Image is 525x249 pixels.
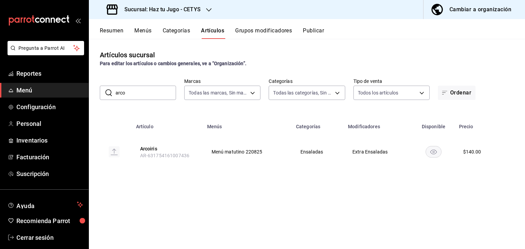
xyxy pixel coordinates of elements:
a: Pregunta a Parrot AI [5,49,84,57]
h3: Sucursal: Haz tu Jugo - CETYS [119,5,201,14]
span: Todas las categorías, Sin categoría [273,89,332,96]
th: Menús [203,114,292,135]
button: Resumen [100,27,123,39]
span: Personal [16,119,83,128]
button: Grupos modificadores [235,27,292,39]
span: Cerrar sesión [16,233,83,242]
span: Recomienda Parrot [16,216,83,225]
span: Reportes [16,69,83,78]
button: edit-product-location [140,145,195,152]
span: Menú [16,86,83,95]
span: Ayuda [16,201,74,209]
span: Inventarios [16,136,83,145]
span: AR-631754161007436 [140,153,190,158]
label: Tipo de venta [353,79,430,84]
span: Todos los artículos [358,89,399,96]
span: Menú matutino 220825 [212,149,283,154]
button: open_drawer_menu [75,18,81,23]
th: Categorías [292,114,344,135]
th: Artículo [132,114,203,135]
span: Ensaladas [300,149,335,154]
th: Precio [455,114,500,135]
span: Suscripción [16,169,83,178]
div: Artículos sucursal [100,50,155,60]
span: Extra Ensaladas [352,149,404,154]
button: Pregunta a Parrot AI [8,41,84,55]
span: Facturación [16,152,83,162]
div: navigation tabs [100,27,525,39]
label: Categorías [269,79,345,84]
strong: Para editar los artículos o cambios generales, ve a “Organización”. [100,61,246,66]
span: Pregunta a Parrot AI [18,45,73,52]
button: Menús [134,27,151,39]
div: Cambiar a organización [449,5,511,14]
span: Configuración [16,102,83,112]
input: Buscar artículo [116,86,176,100]
button: Ordenar [438,86,475,100]
th: Disponible [412,114,455,135]
label: Marcas [184,79,260,84]
span: Todas las marcas, Sin marca [189,89,248,96]
th: Modificadores [344,114,412,135]
button: Publicar [303,27,324,39]
button: Categorías [163,27,190,39]
button: availability-product [426,146,442,158]
div: $ 140.00 [463,148,481,155]
button: Artículos [201,27,224,39]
